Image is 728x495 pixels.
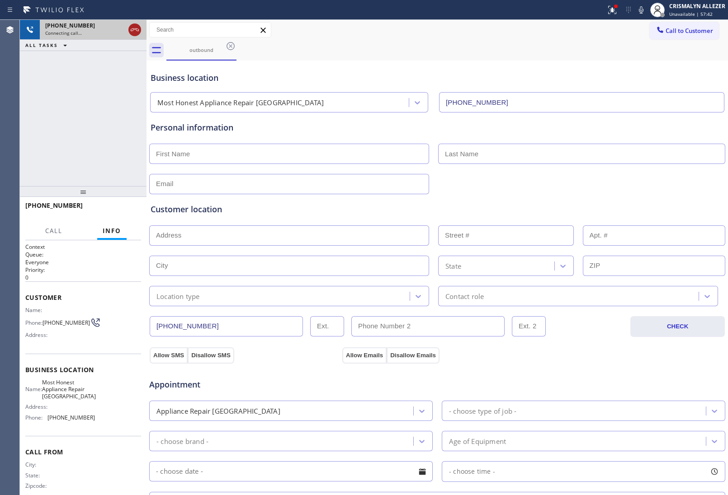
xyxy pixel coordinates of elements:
p: 0 [25,274,141,281]
button: Info [97,222,127,240]
span: Address: [25,332,49,338]
span: State: [25,472,49,479]
span: Name: [25,386,42,392]
button: Allow SMS [150,347,188,364]
span: [PHONE_NUMBER] [43,319,90,326]
span: [PHONE_NUMBER] [47,414,95,421]
input: ZIP [583,256,726,276]
h2: Queue: [25,251,141,258]
input: Last Name [438,144,725,164]
input: Search [150,23,271,37]
button: Allow Emails [342,347,387,364]
span: Call From [25,448,141,456]
span: Customer [25,293,141,302]
div: Contact role [445,291,484,301]
span: Connecting call… [45,30,82,36]
span: Info [103,227,121,235]
span: Address: [25,403,49,410]
input: Phone Number 2 [351,316,505,336]
span: - choose time - [449,467,495,476]
button: Disallow SMS [188,347,234,364]
span: Phone: [25,414,47,421]
input: First Name [149,144,429,164]
input: Apt. # [583,225,726,246]
span: Name: [25,307,49,313]
div: Age of Equipment [449,436,506,446]
input: - choose date - [149,461,433,481]
div: CRISMALYN ALLEZER [669,2,725,10]
span: Most Honest Appliance Repair [GEOGRAPHIC_DATA] [42,379,96,400]
div: outbound [167,47,236,53]
div: - choose brand - [156,436,208,446]
span: [PHONE_NUMBER] [25,201,83,210]
div: Most Honest Appliance Repair [GEOGRAPHIC_DATA] [157,98,324,108]
span: Appointment [149,378,340,391]
h2: Priority: [25,266,141,274]
button: ALL TASKS [20,40,76,51]
input: Email [149,174,429,194]
input: Phone Number [150,316,303,336]
input: City [149,256,429,276]
span: Business location [25,365,141,374]
span: [PHONE_NUMBER] [45,22,95,29]
span: City: [25,461,49,468]
span: Zipcode: [25,482,49,489]
div: Personal information [151,121,724,134]
div: State [445,261,461,271]
input: Address [149,225,429,246]
button: Disallow Emails [387,347,440,364]
button: Mute [635,4,648,16]
span: Call to Customer [666,27,713,35]
span: ALL TASKS [25,42,58,48]
input: Street # [438,225,574,246]
button: Hang up [128,23,141,36]
span: Unavailable | 57:42 [669,11,713,17]
p: Everyone [25,258,141,266]
button: CHECK [630,316,725,337]
input: Ext. [310,316,344,336]
h1: Context [25,243,141,251]
button: Call to Customer [650,22,719,39]
div: Customer location [151,203,724,215]
span: Call [45,227,62,235]
div: - choose type of job - [449,406,516,416]
input: Phone Number [439,92,724,112]
span: Phone: [25,319,43,326]
button: Call [40,222,68,240]
div: Location type [156,291,200,301]
input: Ext. 2 [512,316,546,336]
div: Business location [151,72,724,84]
div: Appliance Repair [GEOGRAPHIC_DATA] [156,406,280,416]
